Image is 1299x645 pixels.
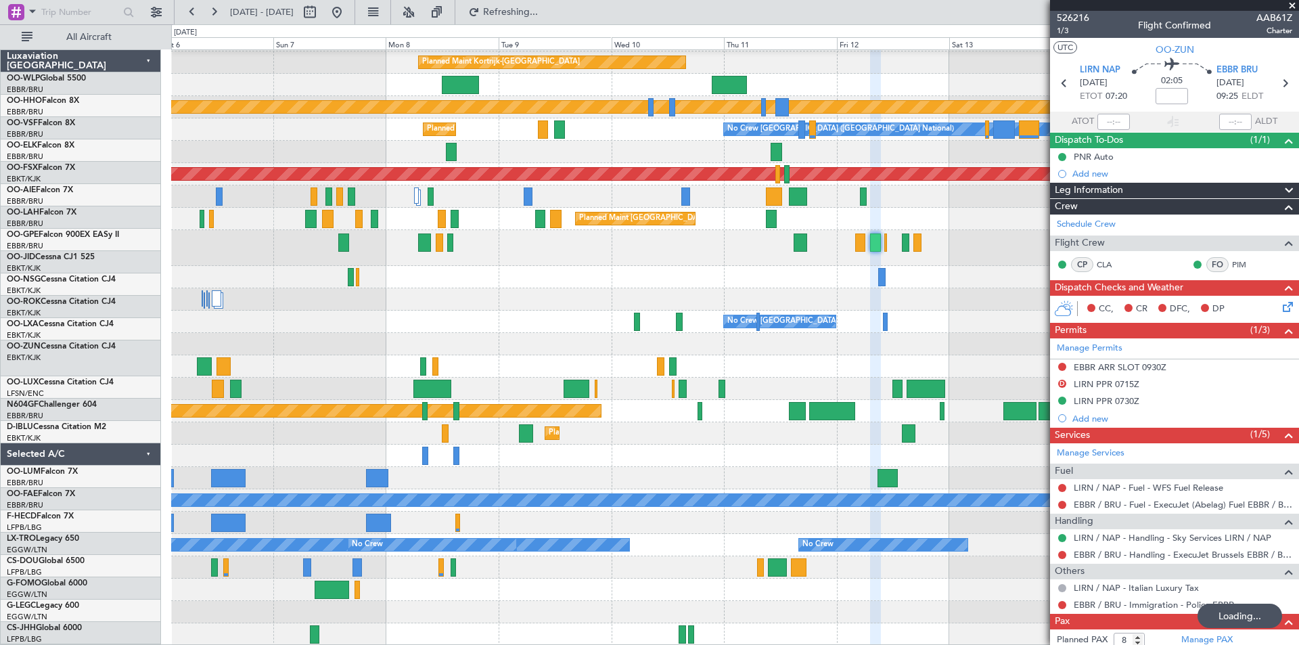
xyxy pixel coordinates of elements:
[1055,280,1183,296] span: Dispatch Checks and Weather
[7,535,79,543] a: LX-TROLegacy 650
[7,590,47,600] a: EGGW/LTN
[1250,323,1270,337] span: (1/3)
[1074,582,1199,594] a: LIRN / NAP - Italian Luxury Tax
[1232,259,1262,271] a: PIM
[7,241,43,251] a: EBBR/BRU
[7,308,41,318] a: EBKT/KJK
[7,164,38,172] span: OO-FSX
[7,468,78,476] a: OO-LUMFalcon 7X
[7,196,43,206] a: EBBR/BRU
[7,141,37,150] span: OO-ELK
[1170,303,1190,316] span: DFC,
[1057,218,1116,231] a: Schedule Crew
[7,411,43,421] a: EBBR/BRU
[7,557,85,565] a: CS-DOUGlobal 6500
[1080,76,1108,90] span: [DATE]
[7,342,116,351] a: OO-ZUNCessna Citation CJ4
[7,490,75,498] a: OO-FAEFalcon 7X
[7,579,87,587] a: G-FOMOGlobal 6000
[7,231,39,239] span: OO-GPE
[1080,90,1102,104] span: ETOT
[7,219,43,229] a: EBBR/BRU
[1055,564,1085,579] span: Others
[7,512,74,520] a: F-HECDFalcon 7X
[1057,342,1122,355] a: Manage Permits
[1250,427,1270,441] span: (1/5)
[7,490,38,498] span: OO-FAE
[1057,11,1089,25] span: 526216
[7,174,41,184] a: EBKT/KJK
[422,52,580,72] div: Planned Maint Kortrijk-[GEOGRAPHIC_DATA]
[7,129,43,139] a: EBBR/BRU
[1256,25,1292,37] span: Charter
[1074,378,1139,390] div: LIRN PPR 0715Z
[7,388,44,399] a: LFSN/ENC
[1055,514,1093,529] span: Handling
[1055,428,1090,443] span: Services
[1256,11,1292,25] span: AAB61Z
[7,579,41,587] span: G-FOMO
[7,522,42,533] a: LFPB/LBG
[7,401,39,409] span: N604GF
[1058,380,1066,388] button: D
[1097,114,1130,130] input: --:--
[1055,199,1078,215] span: Crew
[7,119,38,127] span: OO-VSF
[7,342,41,351] span: OO-ZUN
[7,468,41,476] span: OO-LUM
[1074,482,1223,493] a: LIRN / NAP - Fuel - WFS Fuel Release
[7,567,42,577] a: LFPB/LBG
[1255,115,1277,129] span: ALDT
[7,141,74,150] a: OO-ELKFalcon 8X
[7,186,36,194] span: OO-AIE
[7,253,35,261] span: OO-JID
[7,512,37,520] span: F-HECD
[1136,303,1147,316] span: CR
[1055,236,1105,251] span: Flight Crew
[7,378,39,386] span: OO-LUX
[35,32,143,42] span: All Aircraft
[1106,90,1127,104] span: 07:20
[7,263,41,273] a: EBKT/KJK
[386,37,499,49] div: Mon 8
[7,74,86,83] a: OO-WLPGlobal 5500
[1057,25,1089,37] span: 1/3
[7,97,79,105] a: OO-HHOFalcon 8X
[7,612,47,622] a: EGGW/LTN
[1057,447,1124,460] a: Manage Services
[7,186,73,194] a: OO-AIEFalcon 7X
[1198,604,1282,628] div: Loading...
[7,320,39,328] span: OO-LXA
[949,37,1062,49] div: Sat 13
[7,602,79,610] a: G-LEGCLegacy 600
[1055,323,1087,338] span: Permits
[1071,257,1093,272] div: CP
[7,275,116,284] a: OO-NSGCessna Citation CJ4
[7,602,36,610] span: G-LEGC
[482,7,539,17] span: Refreshing...
[802,535,834,555] div: No Crew
[7,423,33,431] span: D-IBLU
[7,208,39,217] span: OO-LAH
[1216,76,1244,90] span: [DATE]
[160,37,273,49] div: Sat 6
[1072,168,1292,179] div: Add new
[724,37,837,49] div: Thu 11
[1216,64,1258,77] span: EBBR BRU
[7,353,41,363] a: EBKT/KJK
[1074,361,1166,373] div: EBBR ARR SLOT 0930Z
[1097,259,1127,271] a: CLA
[7,286,41,296] a: EBKT/KJK
[612,37,725,49] div: Wed 10
[1212,303,1225,316] span: DP
[7,298,116,306] a: OO-ROKCessna Citation CJ4
[174,27,197,39] div: [DATE]
[273,37,386,49] div: Sun 7
[7,298,41,306] span: OO-ROK
[7,231,119,239] a: OO-GPEFalcon 900EX EASy II
[1156,43,1194,57] span: OO-ZUN
[1055,464,1073,479] span: Fuel
[15,26,147,48] button: All Aircraft
[837,37,950,49] div: Fri 12
[462,1,543,23] button: Refreshing...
